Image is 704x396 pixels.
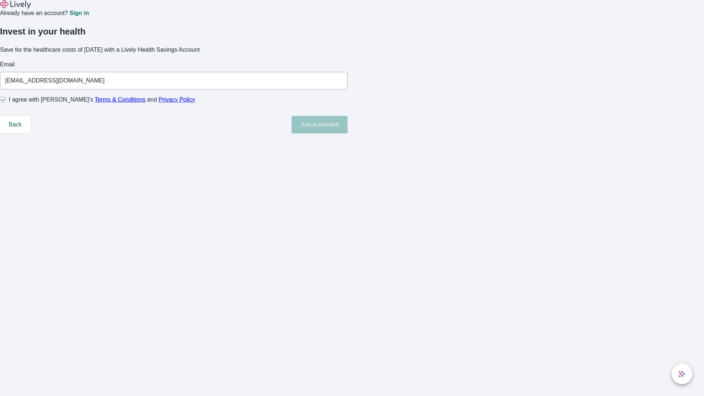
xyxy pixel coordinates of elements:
span: I agree with [PERSON_NAME]’s and [9,95,195,104]
a: Terms & Conditions [95,96,146,103]
svg: Lively AI Assistant [678,370,686,378]
a: Privacy Policy [159,96,195,103]
a: Sign in [69,10,89,16]
button: chat [672,364,692,384]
